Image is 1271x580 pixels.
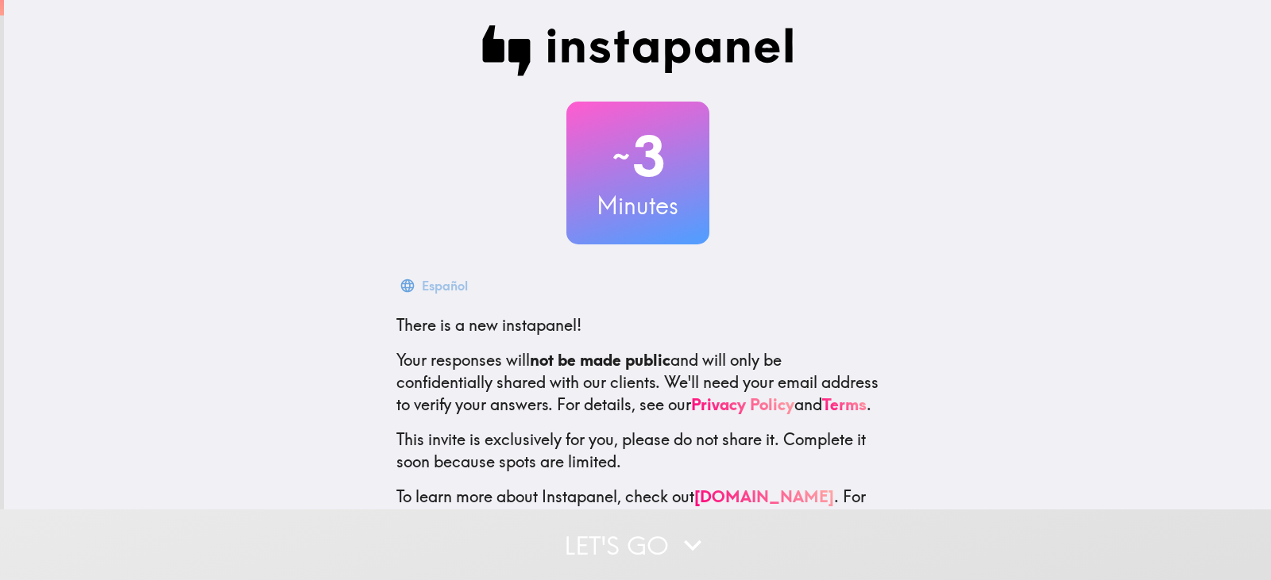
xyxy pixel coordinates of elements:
[694,486,834,506] a: [DOMAIN_NAME]
[396,428,879,473] p: This invite is exclusively for you, please do not share it. Complete it soon because spots are li...
[396,349,879,416] p: Your responses will and will only be confidentially shared with our clients. We'll need your emai...
[396,270,474,302] button: Español
[691,394,794,414] a: Privacy Policy
[396,486,879,552] p: To learn more about Instapanel, check out . For questions or help, email us at .
[422,275,468,297] div: Español
[396,315,581,335] span: There is a new instapanel!
[822,394,867,414] a: Terms
[530,350,670,370] b: not be made public
[566,124,709,189] h2: 3
[610,133,632,180] span: ~
[566,189,709,222] h3: Minutes
[482,25,794,76] img: Instapanel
